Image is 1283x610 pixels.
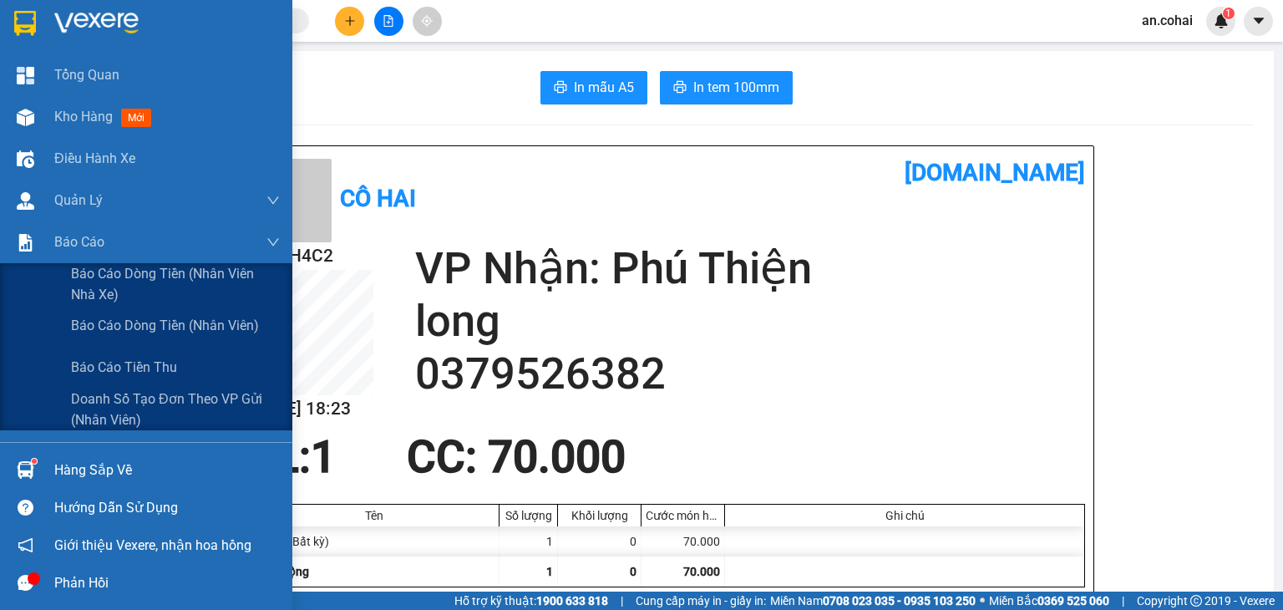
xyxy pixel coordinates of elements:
span: Tổng Quan [54,64,119,85]
span: 70.000 [683,565,720,578]
div: Ghi chú [729,509,1080,522]
span: | [1122,592,1124,610]
span: Báo cáo dòng tiền (Nhân viên Nhà xe) [71,263,280,305]
img: solution-icon [17,234,34,252]
span: plus [344,15,356,27]
img: dashboard-icon [17,67,34,84]
span: Quản Lý [54,190,103,211]
img: icon-new-feature [1214,13,1229,28]
span: Điều hành xe [54,148,135,169]
span: In tem 100mm [693,77,779,98]
h2: long [415,295,1085,348]
div: 1 [500,526,558,557]
span: Giới thiệu Vexere, nhận hoa hồng [54,535,251,556]
span: notification [18,537,33,553]
div: CC : 70.000 [397,432,636,482]
img: warehouse-icon [17,150,34,168]
span: caret-down [1251,13,1266,28]
span: printer [673,80,687,96]
div: Số lượng [504,509,553,522]
button: file-add [374,7,403,36]
b: [DOMAIN_NAME] [905,159,1085,186]
h2: VP Nhận: Phú Thiện [415,242,1085,295]
div: 70.000 [641,526,725,557]
span: 1 [311,431,336,483]
button: plus [335,7,364,36]
h2: [DATE] 18:23 [248,395,373,423]
span: 1 [1225,8,1231,19]
b: Cô Hai [340,185,416,212]
span: copyright [1190,595,1202,607]
button: printerIn mẫu A5 [540,71,647,104]
div: th xốp (Bất kỳ) [249,526,500,557]
span: ⚪️ [980,597,985,604]
div: Khối lượng [562,509,636,522]
span: Miền Bắc [989,592,1109,610]
span: Hỗ trợ kỹ thuật: [454,592,608,610]
span: Miền Nam [770,592,976,610]
strong: 1900 633 818 [536,594,608,607]
span: Báo cáo tiền thu [71,357,177,378]
strong: 0369 525 060 [1037,594,1109,607]
img: warehouse-icon [17,109,34,126]
span: question-circle [18,500,33,516]
h2: 0379526382 [415,348,1085,400]
span: down [266,236,280,249]
span: file-add [383,15,394,27]
span: Kho hàng [54,109,113,125]
div: Phản hồi [54,571,280,596]
div: Hàng sắp về [54,458,280,483]
span: In mẫu A5 [574,77,634,98]
img: logo-vxr [14,11,36,36]
span: Cung cấp máy in - giấy in: [636,592,766,610]
span: Doanh số tạo đơn theo VP gửi (nhân viên) [71,389,280,430]
div: Cước món hàng [646,509,720,522]
span: down [266,194,280,207]
span: Báo cáo [54,231,104,252]
button: caret-down [1244,7,1273,36]
span: message [18,575,33,591]
span: an.cohai [1128,10,1206,31]
sup: 1 [32,459,37,464]
button: aim [413,7,442,36]
span: printer [554,80,567,96]
button: printerIn tem 100mm [660,71,793,104]
img: warehouse-icon [17,192,34,210]
strong: 0708 023 035 - 0935 103 250 [823,594,976,607]
span: 1 [546,565,553,578]
span: | [621,592,623,610]
span: aim [421,15,433,27]
img: warehouse-icon [17,461,34,479]
span: mới [121,109,151,127]
div: Hướng dẫn sử dụng [54,496,280,521]
span: Báo cáo dòng tiền (nhân viên) [71,315,259,336]
div: 0 [558,526,641,557]
h2: X6F4H4C2 [248,242,373,270]
sup: 1 [1223,8,1235,19]
div: Tên [253,509,494,522]
span: 0 [630,565,636,578]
